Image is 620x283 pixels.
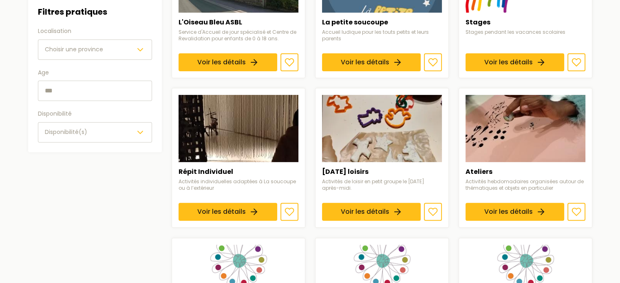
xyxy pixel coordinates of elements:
[567,53,585,71] button: Ajouter aux favoris
[322,203,421,221] a: Voir les détails
[45,128,87,136] span: Disponibilité(s)
[179,53,277,71] a: Voir les détails
[424,53,442,71] button: Ajouter aux favoris
[424,203,442,221] button: Ajouter aux favoris
[567,203,585,221] button: Ajouter aux favoris
[322,53,421,71] a: Voir les détails
[38,122,152,143] button: Disponibilité(s)
[466,203,564,221] a: Voir les détails
[280,53,298,71] button: Ajouter aux favoris
[38,109,152,119] label: Disponibilité
[466,53,564,71] a: Voir les détails
[45,45,103,53] span: Choisir une province
[179,203,277,221] a: Voir les détails
[280,203,298,221] button: Ajouter aux favoris
[38,5,152,18] h3: Filtres pratiques
[38,26,152,36] label: Localisation
[38,68,152,78] label: Age
[38,39,152,60] button: Choisir une province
